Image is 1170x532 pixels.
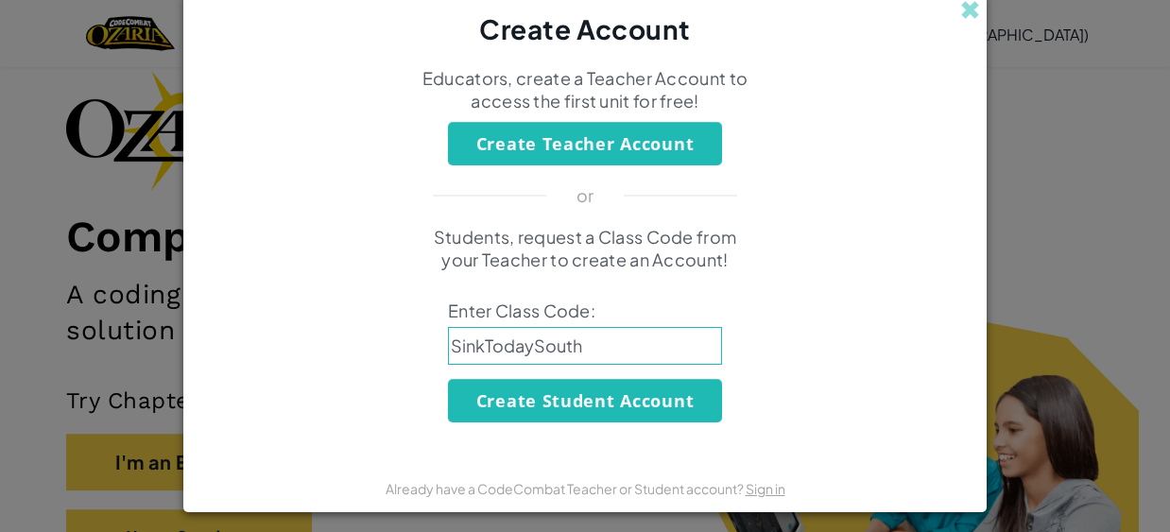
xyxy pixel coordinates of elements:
p: Educators, create a Teacher Account to access the first unit for free! [420,67,750,112]
p: or [576,184,594,207]
button: Create Teacher Account [448,122,722,165]
span: Already have a CodeCombat Teacher or Student account? [386,480,746,497]
span: Create Account [479,12,691,45]
p: Students, request a Class Code from your Teacher to create an Account! [420,226,750,271]
span: Enter Class Code: [448,300,722,322]
button: Create Student Account [448,379,722,422]
a: Sign in [746,480,785,497]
